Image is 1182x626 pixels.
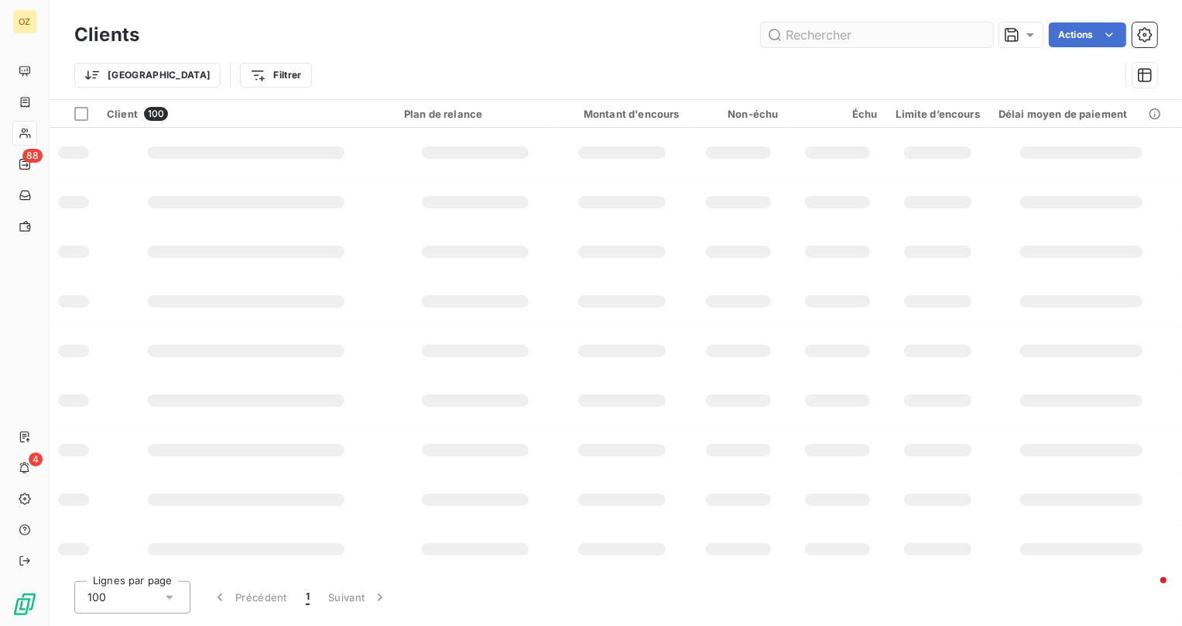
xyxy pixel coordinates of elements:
div: Plan de relance [404,108,546,120]
span: 1 [306,590,310,605]
input: Rechercher [761,22,993,47]
div: Limite d’encours [896,108,980,120]
span: Client [107,108,138,120]
span: 100 [144,107,168,121]
span: 100 [87,590,106,605]
button: [GEOGRAPHIC_DATA] [74,63,221,88]
span: 4 [29,452,43,466]
button: Précédent [203,581,296,614]
h3: Clients [74,21,139,49]
button: 1 [296,581,319,614]
button: Actions [1049,22,1126,47]
span: 88 [22,149,43,163]
iframe: Intercom live chat [1129,573,1167,611]
button: Suivant [319,581,397,614]
div: Délai moyen de paiement [999,108,1164,120]
div: Montant d'encours [565,108,680,120]
button: Filtrer [240,63,311,88]
div: OZ [12,9,37,34]
div: Non-échu [698,108,779,120]
div: Échu [797,108,878,120]
img: Logo LeanPay [12,592,37,617]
